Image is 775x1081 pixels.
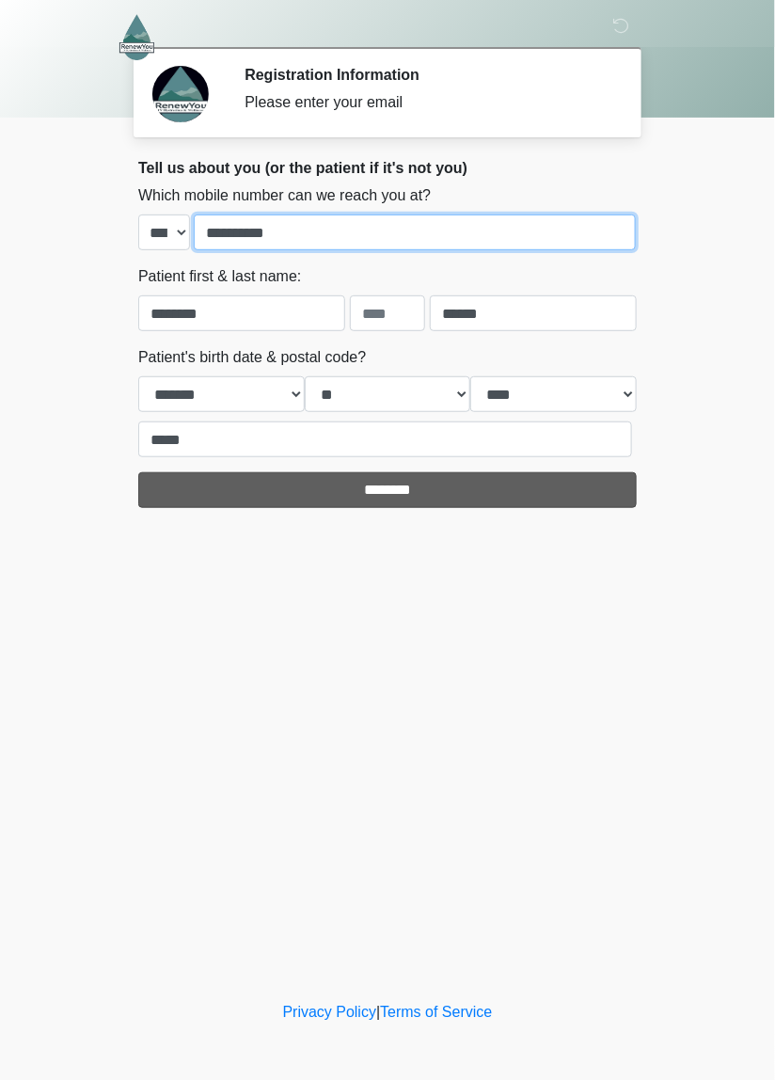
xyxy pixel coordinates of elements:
img: Agent Avatar [152,66,209,122]
label: Patient's birth date & postal code? [138,346,366,369]
a: | [376,1005,380,1021]
label: Patient first & last name: [138,265,301,288]
a: Terms of Service [380,1005,492,1021]
h2: Tell us about you (or the patient if it's not you) [138,159,637,177]
label: Which mobile number can we reach you at? [138,184,431,207]
div: Please enter your email [245,91,609,114]
a: Privacy Policy [283,1005,377,1021]
h2: Registration Information [245,66,609,84]
img: RenewYou IV Hydration and Wellness Logo [119,14,154,60]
